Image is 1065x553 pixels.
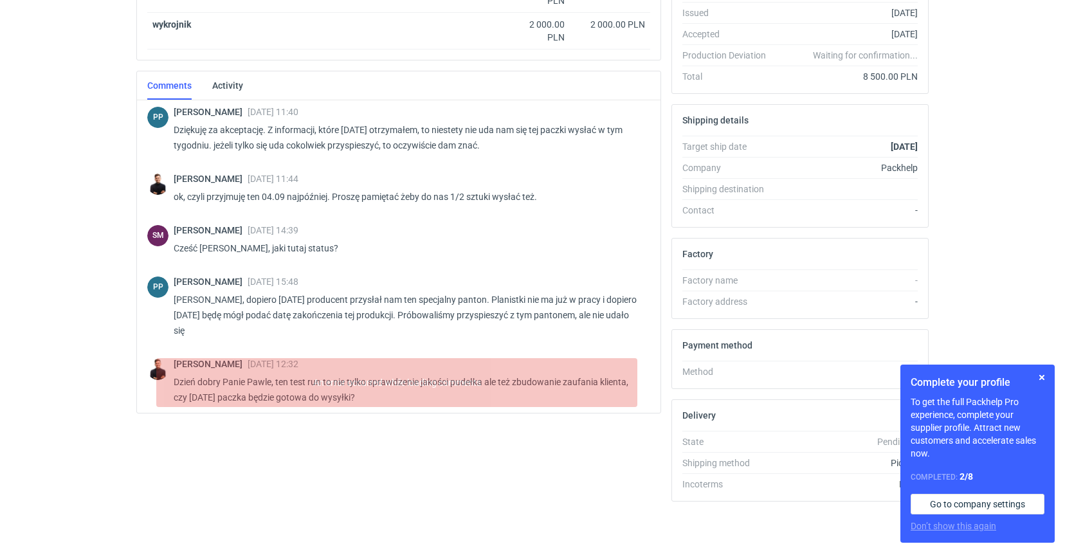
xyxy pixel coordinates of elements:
[174,292,640,338] p: [PERSON_NAME], dopiero [DATE] producent przysłał nam ten specjalny panton. Planistki nie ma już w...
[813,49,918,62] em: Waiting for confirmation...
[682,140,776,153] div: Target ship date
[911,494,1044,514] a: Go to company settings
[156,358,637,407] div: An error occurred while loading comments
[174,174,248,184] span: [PERSON_NAME]
[776,295,918,308] div: -
[776,6,918,19] div: [DATE]
[174,225,248,235] span: [PERSON_NAME]
[147,174,168,195] img: Tomasz Kubiak
[147,71,192,100] a: Comments
[147,225,168,246] div: Sebastian Markut
[682,70,776,83] div: Total
[147,276,168,298] div: Paweł Puch
[911,375,1044,390] h1: Complete your profile
[174,122,640,153] p: Dziękuję za akceptację. Z informacji, które [DATE] otrzymałem, to niestety nie uda nam się tej pa...
[877,437,918,447] em: Pending...
[575,18,645,31] div: 2 000.00 PLN
[147,359,168,380] img: Tomasz Kubiak
[147,276,168,298] figcaption: PP
[682,28,776,41] div: Accepted
[511,18,565,44] div: 2 000.00 PLN
[147,107,168,128] figcaption: PP
[776,28,918,41] div: [DATE]
[891,141,918,152] strong: [DATE]
[1034,370,1050,385] button: Skip for now
[174,189,640,204] p: ok, czyli przyjmuję ten 04.09 najpóźniej. Proszę pamiętać żeby do nas 1/2 sztuki wysłać też.
[776,365,918,378] div: -
[248,174,298,184] span: [DATE] 11:44
[682,478,776,491] div: Incoterms
[248,107,298,117] span: [DATE] 11:40
[682,49,776,62] div: Production Deviation
[911,520,996,532] button: Don’t show this again
[682,435,776,448] div: State
[152,19,191,30] strong: wykrojnik
[174,240,640,256] p: Cześć [PERSON_NAME], jaki tutaj status?
[776,478,918,491] div: EXW
[776,70,918,83] div: 8 500.00 PLN
[776,161,918,174] div: Packhelp
[174,276,248,287] span: [PERSON_NAME]
[682,410,716,421] h2: Delivery
[682,115,749,125] h2: Shipping details
[682,6,776,19] div: Issued
[776,274,918,287] div: -
[248,276,298,287] span: [DATE] 15:48
[147,225,168,246] figcaption: SM
[248,225,298,235] span: [DATE] 14:39
[147,107,168,128] div: Paweł Puch
[682,295,776,308] div: Factory address
[682,249,713,259] h2: Factory
[776,457,918,469] div: Pickup
[682,274,776,287] div: Factory name
[682,183,776,195] div: Shipping destination
[682,340,752,350] h2: Payment method
[212,71,243,100] a: Activity
[960,471,973,482] strong: 2 / 8
[682,161,776,174] div: Company
[911,395,1044,460] p: To get the full Packhelp Pro experience, complete your supplier profile. Attract new customers an...
[911,470,1044,484] div: Completed:
[776,204,918,217] div: -
[682,365,776,378] div: Method
[682,204,776,217] div: Contact
[174,107,248,117] span: [PERSON_NAME]
[682,457,776,469] div: Shipping method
